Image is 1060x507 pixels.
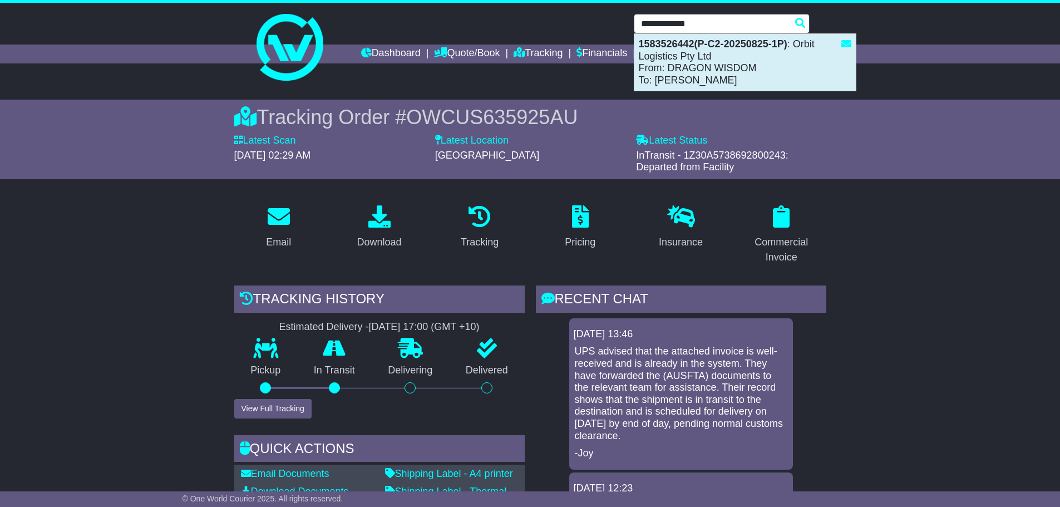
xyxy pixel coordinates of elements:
a: Dashboard [361,45,421,63]
div: Commercial Invoice [744,235,819,265]
div: Tracking [461,235,499,250]
div: Quick Actions [234,435,525,465]
div: Download [357,235,401,250]
div: Pricing [565,235,595,250]
a: Tracking [514,45,563,63]
div: Insurance [659,235,703,250]
p: UPS advised that the attached invoice is well-received and is already in the system. They have fo... [575,346,787,442]
a: Download [349,201,408,254]
label: Latest Location [435,135,509,147]
a: Commercial Invoice [737,201,826,269]
a: Financials [576,45,627,63]
a: Pricing [558,201,603,254]
a: Quote/Book [434,45,500,63]
div: [DATE] 13:46 [574,328,788,341]
p: In Transit [297,365,372,377]
p: Delivered [449,365,525,377]
label: Latest Scan [234,135,296,147]
div: Estimated Delivery - [234,321,525,333]
div: [DATE] 12:23 [574,483,788,495]
span: [GEOGRAPHIC_DATA] [435,150,539,161]
label: Latest Status [636,135,707,147]
strong: 1583526442(P-C2-20250825-1P) [639,38,787,50]
p: -Joy [575,447,787,460]
div: [DATE] 17:00 (GMT +10) [369,321,480,333]
div: RECENT CHAT [536,286,826,316]
span: OWCUS635925AU [406,106,578,129]
div: Tracking Order # [234,105,826,129]
span: © One World Courier 2025. All rights reserved. [183,494,343,503]
a: Email [259,201,298,254]
div: Tracking history [234,286,525,316]
a: Insurance [652,201,710,254]
div: : Orbit Logistics Pty Ltd From: DRAGON WISDOM To: [PERSON_NAME] [634,34,856,91]
a: Shipping Label - A4 printer [385,468,513,479]
span: [DATE] 02:29 AM [234,150,311,161]
div: Email [266,235,291,250]
a: Tracking [453,201,506,254]
p: Delivering [372,365,450,377]
span: InTransit - 1Z30A5738692800243: Departed from Facility [636,150,788,173]
p: Pickup [234,365,298,377]
button: View Full Tracking [234,399,312,419]
a: Email Documents [241,468,329,479]
a: Download Documents [241,486,349,497]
